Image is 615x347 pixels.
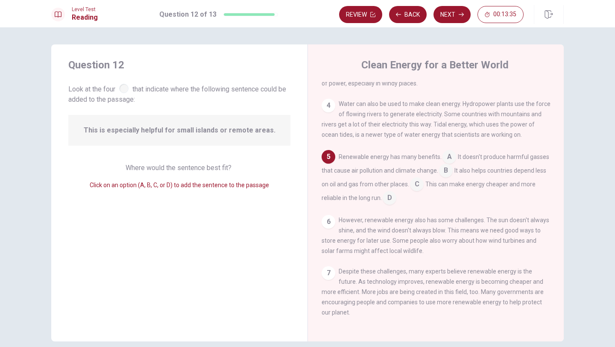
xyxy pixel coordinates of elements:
h4: Question 12 [68,58,290,72]
span: Look at the four that indicate where the following sentence could be added to the passage: [68,82,290,105]
span: Renewable energy has many benefits. [339,153,442,160]
span: This is especially helpful for small islands or remote areas. [84,125,275,135]
button: Review [339,6,382,23]
h1: Question 12 of 13 [159,9,217,20]
span: Level Test [72,6,98,12]
h1: Reading [72,12,98,23]
span: A [442,150,456,164]
span: D [383,191,396,205]
div: 4 [322,99,335,112]
span: However, renewable energy also has some challenges. The sun doesn't always shine, and the wind do... [322,217,549,254]
button: Back [389,6,427,23]
span: 00:13:35 [493,11,516,18]
div: 7 [322,266,335,280]
span: Water can also be used to make clean energy. Hydropower plants use the force of flowing rivers to... [322,100,551,138]
span: C [410,177,424,191]
span: Where would the sentence best fit? [126,164,233,172]
span: B [439,164,453,177]
span: Click on an option (A, B, C, or D) to add the sentence to the passage [90,182,269,188]
span: This can make energy cheaper and more reliable in the long run. [322,181,536,201]
h4: Clean Energy for a Better World [361,58,509,72]
button: 00:13:35 [477,6,524,23]
div: 6 [322,215,335,229]
div: 5 [322,150,335,164]
button: Next [433,6,471,23]
span: Despite these challenges, many experts believe renewable energy is the future. As technology impr... [322,268,544,316]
